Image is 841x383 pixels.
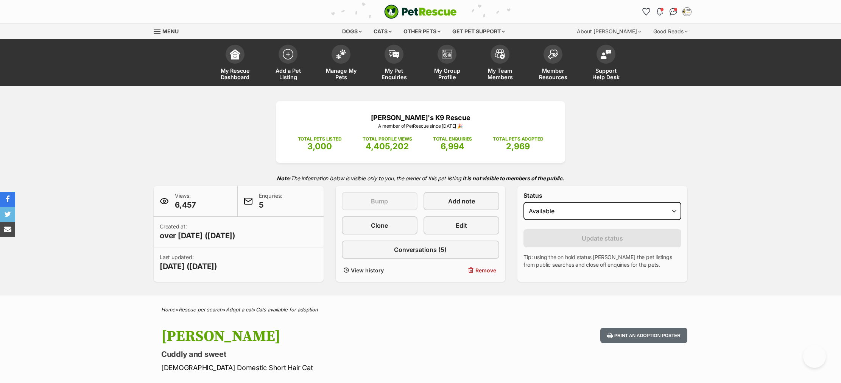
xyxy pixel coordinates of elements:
[526,41,579,86] a: Member Resources
[259,200,282,210] span: 5
[600,328,687,343] button: Print an adoption poster
[523,253,681,269] p: Tip: using the on hold status [PERSON_NAME] the pet listings from public searches and close off e...
[256,306,318,313] a: Cats available for adoption
[654,6,666,18] button: Notifications
[336,49,346,59] img: manage-my-pets-icon-02211641906a0b7f246fdf0571729dbe1e7629f14944591b6c1af311fb30b64b.svg
[572,24,646,39] div: About [PERSON_NAME]
[589,67,623,80] span: Support Help Desk
[377,67,411,80] span: My Pet Enquiries
[523,192,681,199] label: Status
[640,6,693,18] ul: Account quick links
[337,24,367,39] div: Dogs
[483,67,517,80] span: My Team Members
[342,216,417,234] a: Clone
[424,265,499,276] button: Remove
[262,41,315,86] a: Add a Pet Listing
[420,41,473,86] a: My Group Profile
[582,234,623,243] span: Update status
[670,8,677,16] img: chat-41dd97257d64d25036548639549fe6c8038ab92f7586957e7f3b1b290dea8141.svg
[209,41,262,86] a: My Rescue Dashboard
[342,192,417,210] button: Bump
[363,136,412,142] p: TOTAL PROFILE VIEWS
[648,24,693,39] div: Good Reads
[398,24,446,39] div: Other pets
[601,50,611,59] img: help-desk-icon-fdf02630f3aa405de69fd3d07c3f3aa587a6932b1a1747fa1d2bba05be0121f9.svg
[506,141,530,151] span: 2,969
[442,50,452,59] img: group-profile-icon-3fa3cf56718a62981997c0bc7e787c4b2cf8bcc04b72c1350f741eb67cf2f40e.svg
[681,6,693,18] button: My account
[366,141,409,151] span: 4,405,202
[579,41,632,86] a: Support Help Desk
[277,175,291,181] strong: Note:
[298,136,342,142] p: TOTAL PETS LISTED
[283,49,293,59] img: add-pet-listing-icon-0afa8454b4691262ce3f59096e99ab1cd57d4a30225e0717b998d2c9b9846f56.svg
[351,266,384,274] span: View history
[218,67,252,80] span: My Rescue Dashboard
[342,241,500,259] a: Conversations (5)
[161,349,481,360] p: Cuddly and sweet
[161,306,175,313] a: Home
[287,123,554,130] p: A member of PetRescue since [DATE] 🎉
[179,306,223,313] a: Rescue pet search
[271,67,305,80] span: Add a Pet Listing
[441,141,464,151] span: 6,994
[307,141,332,151] span: 3,000
[384,5,457,19] img: logo-cat-932fe2b9b8326f06289b0f2fb663e598f794de774fb13d1741a6617ecf9a85b4.svg
[160,223,235,241] p: Created at:
[657,8,663,16] img: notifications-46538b983faf8c2785f20acdc204bb7945ddae34d4c08c2a6579f10ce5e182be.svg
[475,266,496,274] span: Remove
[160,253,217,272] p: Last updated:
[433,136,472,142] p: TOTAL ENQUIRIES
[315,41,368,86] a: Manage My Pets
[683,8,691,16] img: Merna Karam profile pic
[394,245,447,254] span: Conversations (5)
[803,345,826,368] iframe: Help Scout Beacon - Open
[368,24,397,39] div: Cats
[324,67,358,80] span: Manage My Pets
[161,328,481,345] h1: [PERSON_NAME]
[259,192,282,210] p: Enquiries:
[154,170,687,186] p: The information below is visible only to you, the owner of this pet listing.
[424,192,499,210] a: Add note
[463,175,564,181] strong: It is not visible to members of the public.
[523,229,681,247] button: Update status
[142,307,699,313] div: > > >
[226,306,252,313] a: Adopt a cat
[389,50,399,58] img: pet-enquiries-icon-7e3ad2cf08bfb03b45e93fb7055b45f3efa6380592205ae92323e6603595dc1f.svg
[493,136,543,142] p: TOTAL PETS ADOPTED
[371,221,388,230] span: Clone
[448,197,475,206] span: Add note
[175,192,196,210] p: Views:
[342,265,417,276] a: View history
[161,363,481,373] p: [DEMOGRAPHIC_DATA] Domestic Short Hair Cat
[162,28,179,34] span: Menu
[160,230,235,241] span: over [DATE] ([DATE])
[640,6,652,18] a: Favourites
[667,6,679,18] a: Conversations
[495,49,505,59] img: team-members-icon-5396bd8760b3fe7c0b43da4ab00e1e3bb1a5d9ba89233759b79545d2d3fc5d0d.svg
[424,216,499,234] a: Edit
[430,67,464,80] span: My Group Profile
[154,24,184,38] a: Menu
[456,221,467,230] span: Edit
[230,49,240,59] img: dashboard-icon-eb2f2d2d3e046f16d808141f083e7271f6b2e854fb5c12c21221c1fb7104beca.svg
[536,67,570,80] span: Member Resources
[371,197,388,206] span: Bump
[368,41,420,86] a: My Pet Enquiries
[175,200,196,210] span: 6,457
[160,261,217,272] span: [DATE] ([DATE])
[548,49,558,59] img: member-resources-icon-8e73f808a243e03378d46382f2149f9095a855e16c252ad45f914b54edf8863c.svg
[473,41,526,86] a: My Team Members
[287,113,554,123] p: [PERSON_NAME]'s K9 Rescue
[384,5,457,19] a: PetRescue
[447,24,510,39] div: Get pet support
